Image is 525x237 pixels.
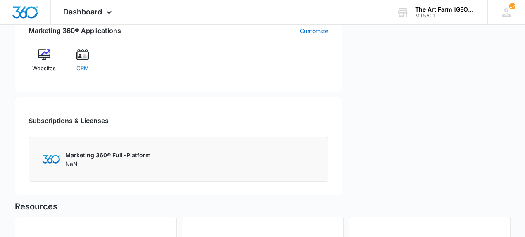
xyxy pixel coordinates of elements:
span: 17 [509,3,515,9]
div: NaN [65,151,151,168]
h5: Resources [15,200,511,213]
a: Websites [29,49,60,78]
h2: Subscriptions & Licenses [29,116,109,126]
span: Dashboard [63,7,102,16]
p: Marketing 360® Full-Platform [65,151,151,159]
a: Customize [300,26,328,35]
div: account name [415,6,475,13]
span: CRM [76,64,89,73]
img: Marketing 360 Logo [42,155,60,164]
div: notifications count [509,3,515,9]
div: account id [415,13,475,19]
h2: Marketing 360® Applications [29,26,121,36]
a: CRM [67,49,98,78]
span: Websites [32,64,56,73]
